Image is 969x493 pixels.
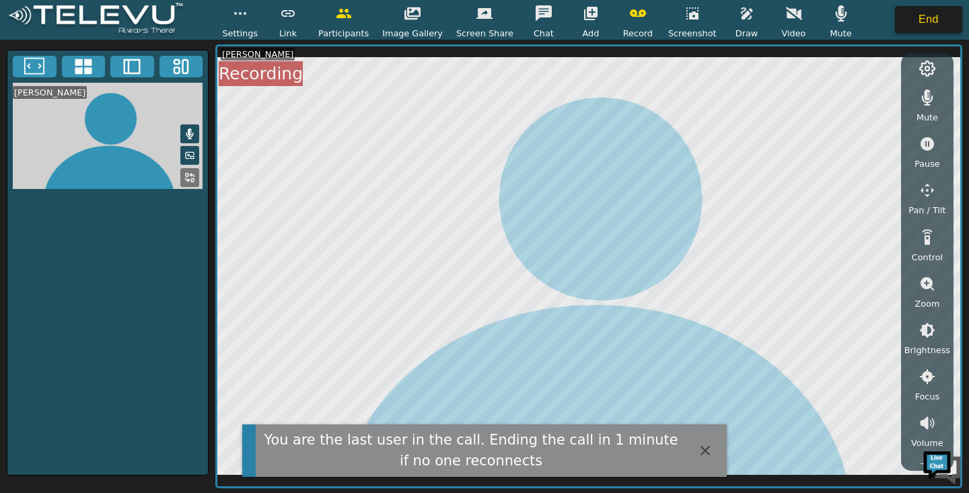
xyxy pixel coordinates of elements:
[159,56,203,77] button: Three Window Medium
[13,56,57,77] button: Fullscreen
[534,27,554,40] span: Chat
[904,344,950,356] span: Brightness
[221,7,253,39] div: Minimize live chat window
[7,3,185,37] img: logoWhite.png
[668,27,717,40] span: Screenshot
[279,27,297,40] span: Link
[914,297,939,310] span: Zoom
[264,430,678,471] div: You are the last user in the call. Ending the call in 1 minute if no one reconnects
[914,157,940,170] span: Pause
[180,124,199,143] button: Mute
[221,48,295,61] div: [PERSON_NAME]
[7,340,256,387] textarea: Type your message and hit 'Enter'
[222,27,258,40] span: Settings
[180,168,199,187] button: Replace Feed
[782,27,806,40] span: Video
[583,27,600,40] span: Add
[62,56,106,77] button: 4x4
[180,146,199,165] button: Picture in Picture
[735,27,758,40] span: Draw
[23,63,57,96] img: d_736959983_company_1615157101543_736959983
[911,437,943,449] span: Volume
[922,446,962,486] img: Chat Widget
[623,27,653,40] span: Record
[830,27,851,40] span: Mute
[318,27,369,40] span: Participants
[13,86,87,99] div: [PERSON_NAME]
[915,390,940,403] span: Focus
[917,111,938,124] span: Mute
[110,56,154,77] button: Two Window Medium
[382,27,443,40] span: Image Gallery
[70,71,226,88] div: Chat with us now
[219,61,303,87] div: Recording
[456,27,513,40] span: Screen Share
[78,156,186,292] span: We're online!
[912,251,943,264] span: Control
[895,6,962,33] button: End
[908,204,945,217] span: Pan / Tilt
